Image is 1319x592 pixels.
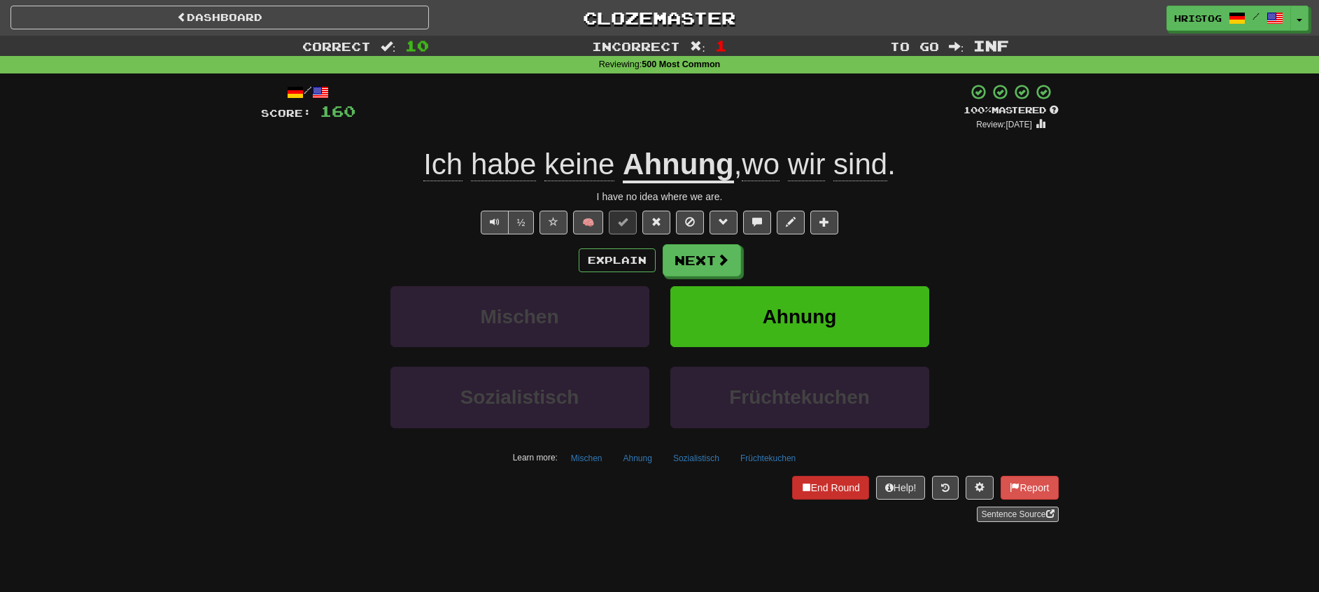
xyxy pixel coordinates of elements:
button: Next [663,244,741,276]
u: Ahnung [623,148,734,183]
strong: 500 Most Common [642,59,720,69]
small: Review: [DATE] [976,120,1032,129]
button: Play sentence audio (ctl+space) [481,211,509,234]
div: / [261,83,355,101]
span: Correct [302,39,371,53]
span: Früchtekuchen [729,386,870,408]
button: Edit sentence (alt+d) [777,211,805,234]
button: End Round [792,476,869,500]
button: Reset to 0% Mastered (alt+r) [642,211,670,234]
span: Sozialistisch [460,386,579,408]
a: Clozemaster [450,6,868,30]
span: Ahnung [763,306,837,327]
span: Incorrect [592,39,680,53]
button: Früchtekuchen [670,367,929,428]
button: Sozialistisch [665,448,727,469]
span: Score: [261,107,311,119]
a: HristoG / [1166,6,1291,31]
span: , . [734,148,896,181]
button: Discuss sentence (alt+u) [743,211,771,234]
span: habe [471,148,536,181]
button: 🧠 [573,211,603,234]
span: sind [833,148,887,181]
span: 10 [405,37,429,54]
span: 160 [320,102,355,120]
span: HristoG [1174,12,1222,24]
small: Learn more: [513,453,558,463]
button: Sozialistisch [390,367,649,428]
button: Set this sentence to 100% Mastered (alt+m) [609,211,637,234]
button: Report [1001,476,1058,500]
span: To go [890,39,939,53]
button: Ahnung [670,286,929,347]
div: I have no idea where we are. [261,190,1059,204]
button: Explain [579,248,656,272]
div: Mastered [964,104,1059,117]
span: 100 % [964,104,992,115]
button: Grammar (alt+g) [710,211,738,234]
a: Sentence Source [977,507,1058,522]
span: : [949,41,964,52]
a: Dashboard [10,6,429,29]
span: / [1253,11,1260,21]
button: Round history (alt+y) [932,476,959,500]
button: Help! [876,476,926,500]
button: Mischen [390,286,649,347]
button: Favorite sentence (alt+f) [539,211,567,234]
span: Inf [973,37,1009,54]
button: Add to collection (alt+a) [810,211,838,234]
span: : [381,41,396,52]
span: Ich [423,148,463,181]
button: Mischen [563,448,610,469]
button: Ahnung [616,448,660,469]
div: Text-to-speech controls [478,211,535,234]
button: Ignore sentence (alt+i) [676,211,704,234]
span: keine [544,148,614,181]
span: 1 [715,37,727,54]
span: wir [788,148,826,181]
span: : [690,41,705,52]
span: Mischen [480,306,558,327]
button: ½ [508,211,535,234]
button: Früchtekuchen [733,448,803,469]
span: wo [742,148,780,181]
